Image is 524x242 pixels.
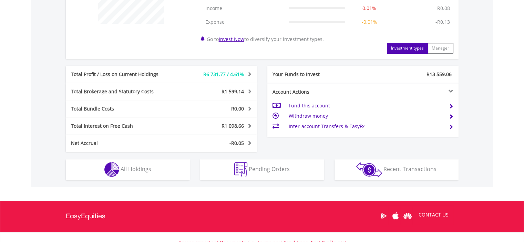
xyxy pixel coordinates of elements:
[434,1,453,15] td: R0.08
[203,71,244,77] span: R6 731.77 / 4.61%
[200,159,324,180] button: Pending Orders
[387,43,428,54] button: Investment types
[66,140,177,147] div: Net Accrual
[348,1,390,15] td: 0.01%
[202,1,286,15] td: Income
[66,159,190,180] button: All Holdings
[288,121,443,131] td: Inter-account Transfers & EasyFx
[249,165,290,173] span: Pending Orders
[66,201,105,232] a: EasyEquities
[267,88,363,95] div: Account Actions
[428,43,453,54] button: Manager
[383,165,436,173] span: Recent Transactions
[234,162,247,177] img: pending_instructions-wht.png
[390,205,402,227] a: Apple
[104,162,119,177] img: holdings-wht.png
[66,88,177,95] div: Total Brokerage and Statutory Costs
[288,111,443,121] td: Withdraw money
[66,105,177,112] div: Total Bundle Costs
[414,205,453,224] a: CONTACT US
[229,140,244,146] span: -R0.05
[267,71,363,78] div: Your Funds to Invest
[427,71,452,77] span: R13 559.06
[219,36,244,42] a: Invest Now
[348,15,390,29] td: -0.01%
[288,101,443,111] td: Fund this account
[222,123,244,129] span: R1 098.66
[202,15,286,29] td: Expense
[222,88,244,95] span: R1 599.14
[402,205,414,227] a: Huawei
[378,205,390,227] a: Google Play
[231,105,244,112] span: R0.00
[356,162,382,177] img: transactions-zar-wht.png
[66,71,177,78] div: Total Profit / Loss on Current Holdings
[335,159,459,180] button: Recent Transactions
[66,123,177,129] div: Total Interest on Free Cash
[121,165,151,173] span: All Holdings
[432,15,453,29] td: -R0.13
